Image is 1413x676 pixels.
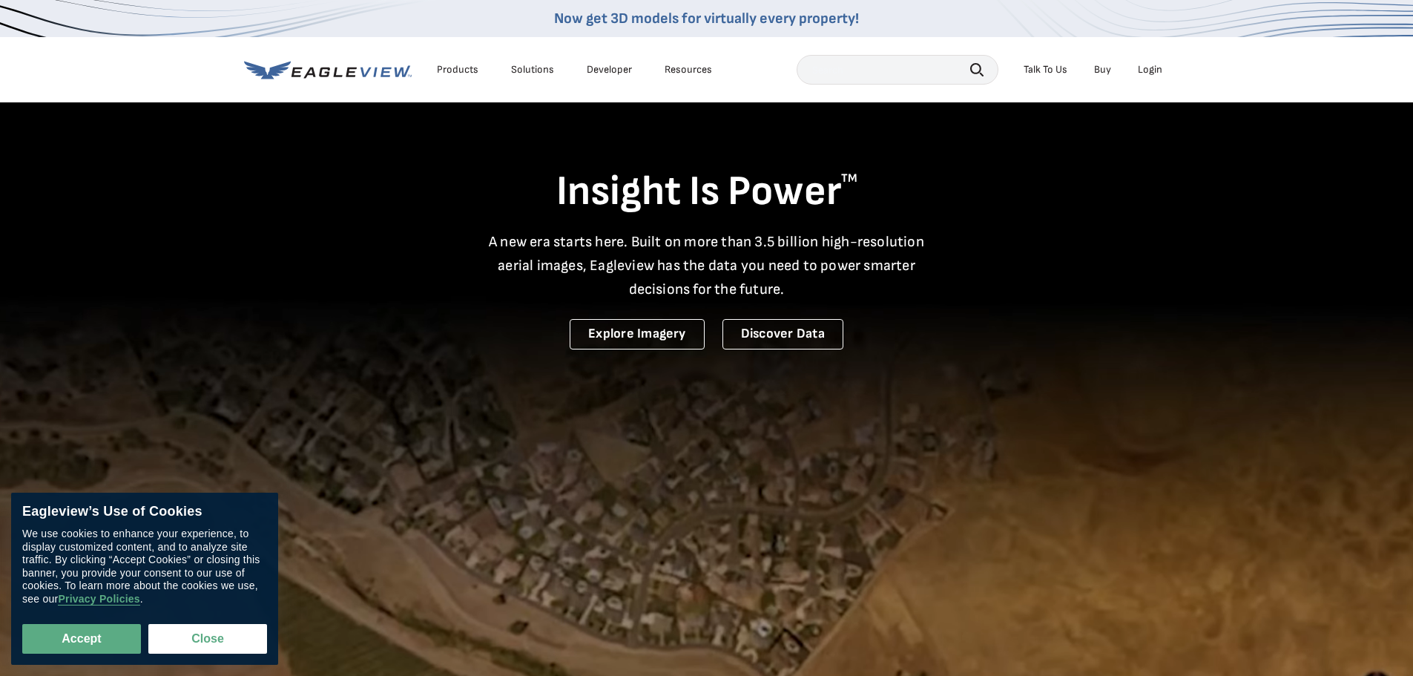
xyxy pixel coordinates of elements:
[1024,63,1067,76] div: Talk To Us
[148,624,267,654] button: Close
[511,63,554,76] div: Solutions
[22,528,267,606] div: We use cookies to enhance your experience, to display customized content, and to analyze site tra...
[22,624,141,654] button: Accept
[58,593,139,606] a: Privacy Policies
[665,63,712,76] div: Resources
[244,166,1170,218] h1: Insight Is Power
[22,504,267,520] div: Eagleview’s Use of Cookies
[570,319,705,350] a: Explore Imagery
[554,10,859,27] a: Now get 3D models for virtually every property!
[797,55,998,85] input: Search
[1094,63,1111,76] a: Buy
[1138,63,1162,76] div: Login
[587,63,632,76] a: Developer
[841,171,857,186] sup: TM
[480,230,934,301] p: A new era starts here. Built on more than 3.5 billion high-resolution aerial images, Eagleview ha...
[437,63,478,76] div: Products
[722,319,843,350] a: Discover Data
